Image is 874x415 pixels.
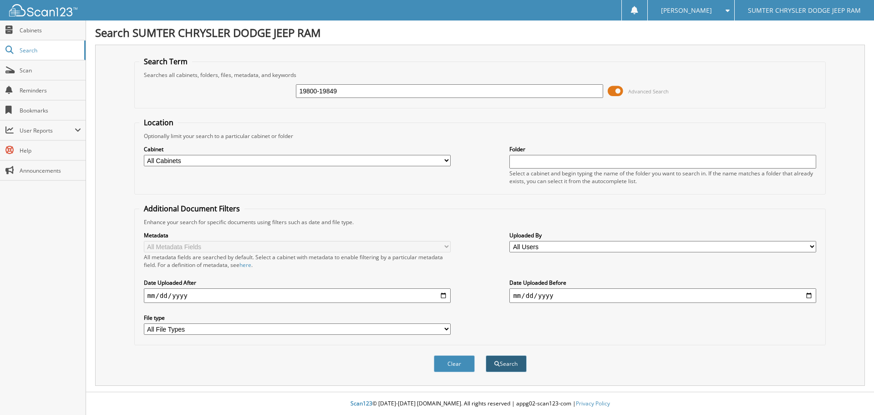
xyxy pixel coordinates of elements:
[139,204,244,214] legend: Additional Document Filters
[144,231,451,239] label: Metadata
[95,25,865,40] h1: Search SUMTER CHRYSLER DODGE JEEP RAM
[86,393,874,415] div: © [DATE]-[DATE] [DOMAIN_NAME]. All rights reserved | appg02-scan123-com |
[509,279,816,287] label: Date Uploaded Before
[139,218,821,226] div: Enhance your search for specific documents using filters such as date and file type.
[486,355,527,372] button: Search
[144,279,451,287] label: Date Uploaded After
[20,26,81,34] span: Cabinets
[9,4,77,16] img: scan123-logo-white.svg
[139,71,821,79] div: Searches all cabinets, folders, files, metadata, and keywords
[509,145,816,153] label: Folder
[144,314,451,322] label: File type
[628,88,669,95] span: Advanced Search
[20,167,81,174] span: Announcements
[20,107,81,114] span: Bookmarks
[509,169,816,185] div: Select a cabinet and begin typing the name of the folder you want to search in. If the name match...
[20,46,80,54] span: Search
[576,400,610,407] a: Privacy Policy
[20,87,81,94] span: Reminders
[139,56,192,67] legend: Search Term
[144,253,451,269] div: All metadata fields are searched by default. Select a cabinet with metadata to enable filtering b...
[748,8,861,13] span: SUMTER CHRYSLER DODGE JEEP RAM
[351,400,372,407] span: Scan123
[20,147,81,154] span: Help
[509,288,816,303] input: end
[144,288,451,303] input: start
[828,371,874,415] iframe: Chat Widget
[239,261,251,269] a: here
[434,355,475,372] button: Clear
[139,132,821,140] div: Optionally limit your search to a particular cabinet or folder
[20,127,75,134] span: User Reports
[509,231,816,239] label: Uploaded By
[20,67,81,74] span: Scan
[144,145,451,153] label: Cabinet
[139,118,178,128] legend: Location
[661,8,712,13] span: [PERSON_NAME]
